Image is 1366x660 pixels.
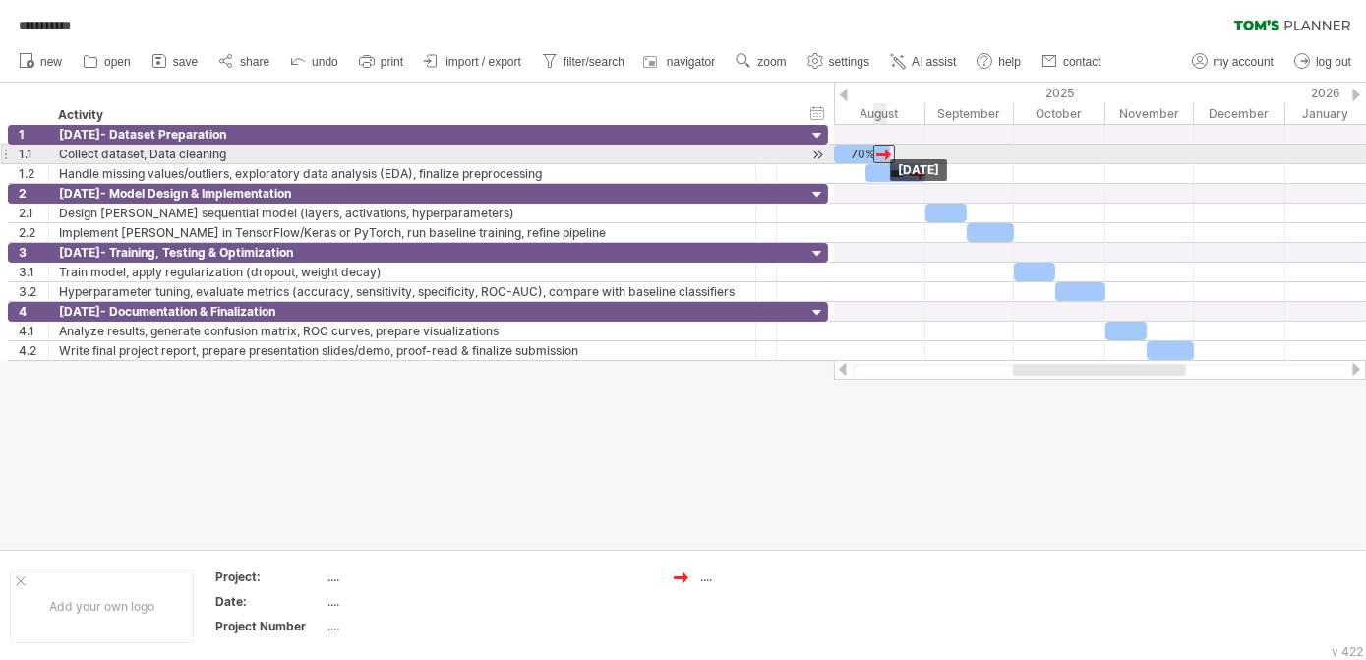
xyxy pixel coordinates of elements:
[10,570,194,643] div: Add your own logo
[757,55,786,69] span: zoom
[1187,49,1279,75] a: my account
[213,49,275,75] a: share
[19,184,48,203] div: 2
[104,55,131,69] span: open
[1037,49,1107,75] a: contact
[59,184,745,203] div: [DATE]- Model Design & Implementation
[215,618,324,634] div: Project Number
[1063,55,1101,69] span: contact
[59,263,745,281] div: Train model, apply regularization (dropout, weight decay)
[1014,103,1105,124] div: October 2025
[925,103,1014,124] div: September 2025
[59,322,745,340] div: Analyze results, generate confusion matrix, ROC curves, prepare visualizations
[59,223,745,242] div: Implement [PERSON_NAME] in TensorFlow/Keras or PyTorch, run baseline training, refine pipeline
[829,55,869,69] span: settings
[564,55,624,69] span: filter/search
[19,243,48,262] div: 3
[59,125,745,144] div: [DATE]- Dataset Preparation
[912,55,956,69] span: AI assist
[1289,49,1357,75] a: log out
[59,145,745,163] div: Collect dataset, Data cleaning
[40,55,62,69] span: new
[808,145,827,165] div: scroll to activity
[419,49,527,75] a: import / export
[19,282,48,301] div: 3.2
[215,593,324,610] div: Date:
[19,145,48,163] div: 1.1
[890,159,947,181] div: [DATE]
[59,164,745,183] div: Handle missing values/outliers, exploratory data analysis (EDA), finalize preprocessing
[215,569,324,585] div: Project:
[19,204,48,222] div: 2.1
[147,49,204,75] a: save
[998,55,1021,69] span: help
[972,49,1027,75] a: help
[885,49,962,75] a: AI assist
[667,55,715,69] span: navigator
[834,103,925,124] div: August 2025
[240,55,269,69] span: share
[59,341,745,360] div: Write final project report, prepare presentation slides/demo, proof-read & finalize submission
[19,341,48,360] div: 4.2
[445,55,521,69] span: import / export
[59,243,745,262] div: [DATE]- Training, Testing & Optimization
[354,49,409,75] a: print
[640,49,721,75] a: navigator
[834,145,890,163] div: 70%
[327,593,493,610] div: ....
[537,49,630,75] a: filter/search
[78,49,137,75] a: open
[19,125,48,144] div: 1
[1214,55,1274,69] span: my account
[1105,103,1194,124] div: November 2025
[19,302,48,321] div: 4
[1316,55,1351,69] span: log out
[14,49,68,75] a: new
[1194,103,1285,124] div: December 2025
[19,263,48,281] div: 3.1
[700,569,807,585] div: ....
[327,569,493,585] div: ....
[19,223,48,242] div: 2.2
[327,618,493,634] div: ....
[59,302,745,321] div: [DATE]- Documentation & Finalization
[381,55,403,69] span: print
[58,105,744,125] div: Activity
[19,164,48,183] div: 1.2
[59,282,745,301] div: Hyperparameter tuning, evaluate metrics (accuracy, sensitivity, specificity, ROC-AUC), compare wi...
[285,49,344,75] a: undo
[59,204,745,222] div: Design [PERSON_NAME] sequential model (layers, activations, hyperparameters)
[312,55,338,69] span: undo
[1332,644,1363,659] div: v 422
[802,49,875,75] a: settings
[731,49,792,75] a: zoom
[173,55,198,69] span: save
[19,322,48,340] div: 4.1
